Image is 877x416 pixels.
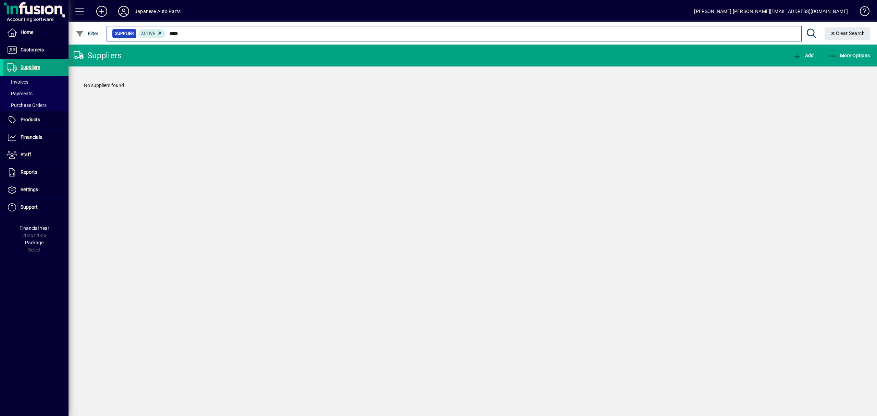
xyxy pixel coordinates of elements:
[21,204,38,210] span: Support
[74,27,100,40] button: Filter
[74,50,122,61] div: Suppliers
[7,79,28,85] span: Invoices
[77,75,868,96] div: No suppliers found
[21,47,44,52] span: Customers
[3,88,69,99] a: Payments
[3,76,69,88] a: Invoices
[113,5,135,17] button: Profile
[3,24,69,41] a: Home
[3,99,69,111] a: Purchase Orders
[855,1,868,24] a: Knowledge Base
[21,187,38,192] span: Settings
[7,91,33,96] span: Payments
[21,117,40,122] span: Products
[135,6,181,17] div: Japanese Auto Parts
[138,29,166,38] mat-chip: Activation Status: Active
[694,6,848,17] div: [PERSON_NAME] [PERSON_NAME][EMAIL_ADDRESS][DOMAIN_NAME]
[115,30,134,37] span: Supplier
[76,31,99,36] span: Filter
[141,31,155,36] span: Active
[21,64,40,70] span: Suppliers
[3,41,69,59] a: Customers
[7,102,47,108] span: Purchase Orders
[25,240,44,245] span: Package
[3,129,69,146] a: Financials
[791,49,815,62] button: Add
[21,29,33,35] span: Home
[21,152,31,157] span: Staff
[3,146,69,163] a: Staff
[3,199,69,216] a: Support
[21,169,37,175] span: Reports
[91,5,113,17] button: Add
[793,53,814,58] span: Add
[3,111,69,129] a: Products
[3,181,69,198] a: Settings
[827,49,872,62] button: More Options
[825,27,870,40] button: Clear
[20,225,49,231] span: Financial Year
[21,134,42,140] span: Financials
[3,164,69,181] a: Reports
[830,30,865,36] span: Clear Search
[828,53,870,58] span: More Options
